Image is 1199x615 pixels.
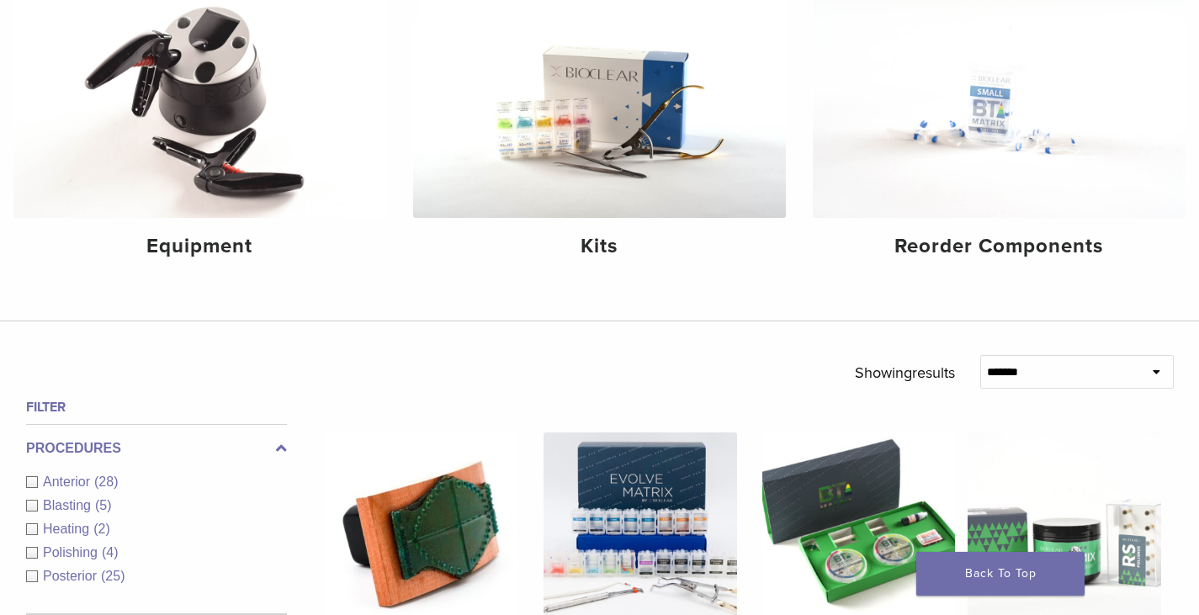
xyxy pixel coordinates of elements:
[93,522,110,536] span: (2)
[43,522,93,536] span: Heating
[26,397,287,417] h4: Filter
[826,231,1172,262] h4: Reorder Components
[855,355,955,390] p: Showing results
[101,569,125,583] span: (25)
[427,231,772,262] h4: Kits
[916,552,1085,596] a: Back To Top
[43,475,94,489] span: Anterior
[102,545,119,559] span: (4)
[43,498,95,512] span: Blasting
[27,231,373,262] h4: Equipment
[43,569,101,583] span: Posterior
[43,545,102,559] span: Polishing
[95,498,112,512] span: (5)
[26,438,287,459] label: Procedures
[94,475,118,489] span: (28)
